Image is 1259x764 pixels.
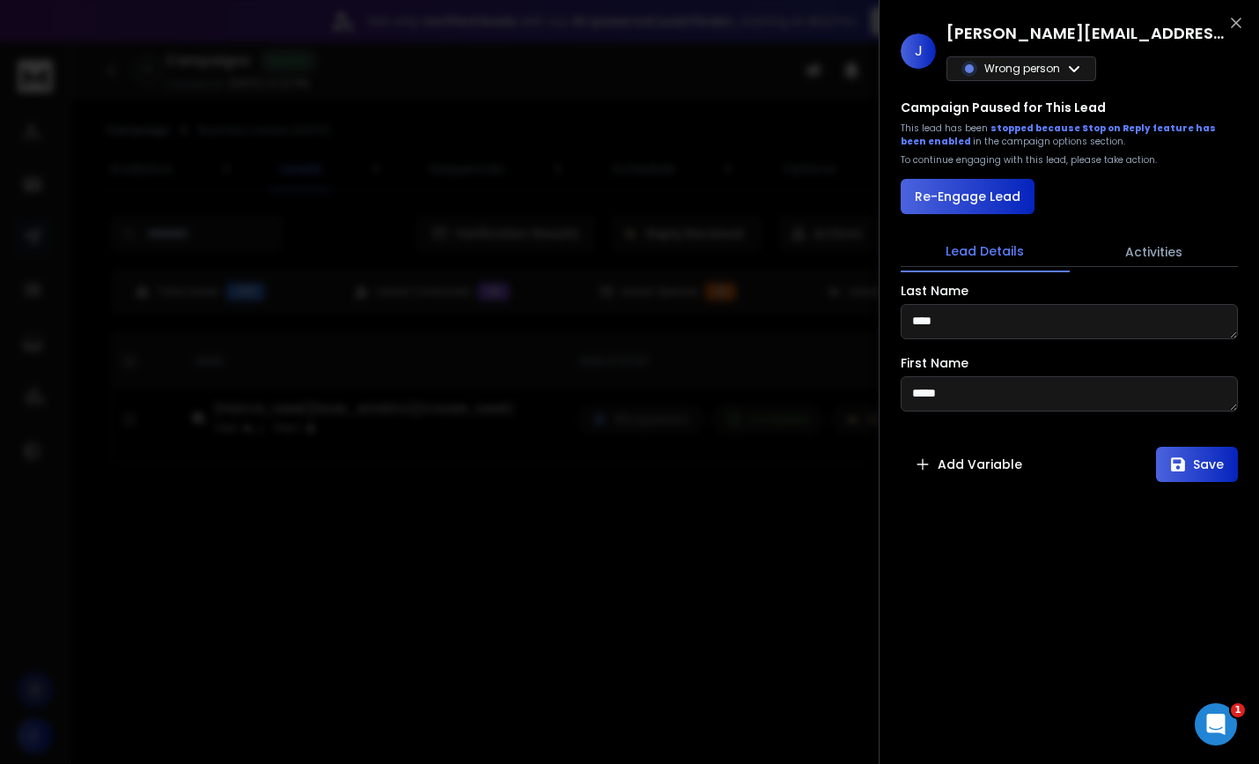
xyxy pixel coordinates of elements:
button: Re-Engage Lead [901,179,1034,214]
h1: [PERSON_NAME][EMAIL_ADDRESS][DOMAIN_NAME] [946,21,1228,46]
div: This lead has been in the campaign options section. [901,122,1238,148]
p: Wrong person [984,62,1060,76]
span: J [901,33,936,69]
h3: Campaign Paused for This Lead [901,99,1106,116]
label: Last Name [901,285,968,297]
span: 1 [1231,703,1245,717]
label: First Name [901,357,968,369]
iframe: Intercom live chat [1195,703,1237,745]
span: stopped because Stop on Reply feature has been enabled [901,122,1216,148]
button: Lead Details [901,232,1070,272]
button: Activities [1070,233,1239,271]
button: Save [1156,447,1238,482]
button: Add Variable [901,447,1036,482]
p: To continue engaging with this lead, please take action. [901,153,1157,167]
